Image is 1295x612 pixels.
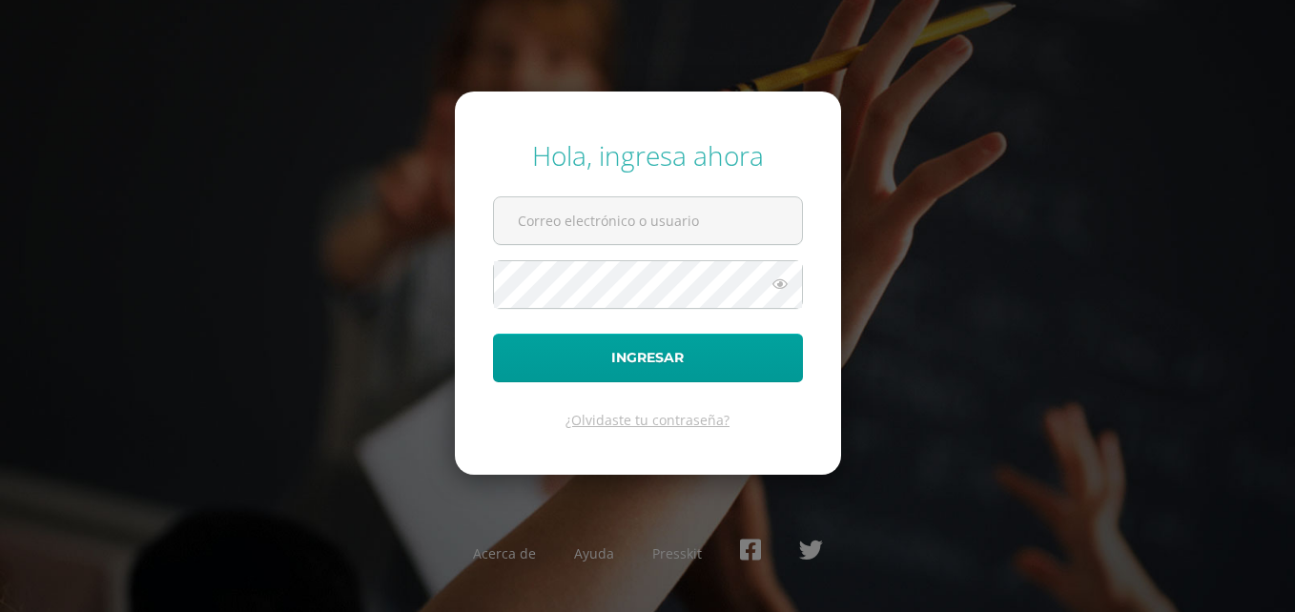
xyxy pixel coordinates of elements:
[494,197,802,244] input: Correo electrónico o usuario
[574,544,614,562] a: Ayuda
[473,544,536,562] a: Acerca de
[565,411,730,429] a: ¿Olvidaste tu contraseña?
[493,137,803,173] div: Hola, ingresa ahora
[493,334,803,382] button: Ingresar
[652,544,702,562] a: Presskit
